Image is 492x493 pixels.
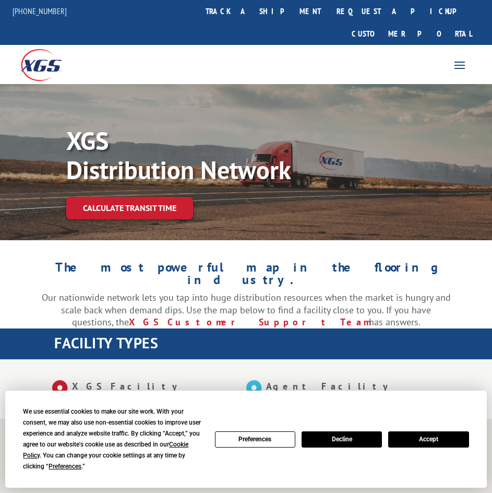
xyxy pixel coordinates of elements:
[23,406,202,472] div: We use essential cookies to make our site work. With your consent, we may also use non-essential ...
[66,126,379,184] p: XGS Distribution Network
[72,380,231,393] p: XGS Facility
[129,316,369,328] a: XGS Customer Support Team
[5,391,487,488] div: Cookie Consent Prompt
[42,291,451,328] p: Our nationwide network lets you tap into huge distribution resources when the market is hungry an...
[42,261,451,291] h1: The most powerful map in the flooring industry.
[266,380,425,393] p: Agent Facility
[344,22,479,45] a: Customer Portal
[54,336,492,356] h1: FACILITY TYPES
[13,6,67,16] a: [PHONE_NUMBER]
[302,431,382,448] button: Decline
[49,463,81,470] span: Preferences
[66,197,193,219] a: Calculate transit time
[388,431,469,448] button: Accept
[215,431,295,448] button: Preferences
